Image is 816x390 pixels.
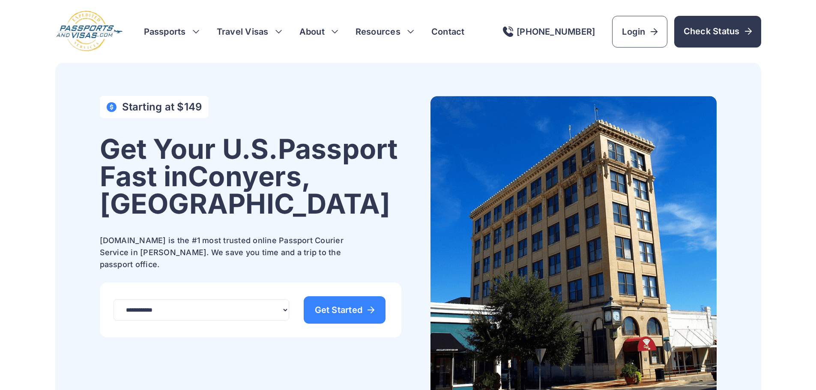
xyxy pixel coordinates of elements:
span: Login [622,26,657,38]
span: Get Started [315,306,375,314]
a: Contact [431,26,465,38]
h3: Passports [144,26,200,38]
h3: Travel Visas [217,26,282,38]
a: About [299,26,325,38]
h1: Get Your U.S. Passport Fast in Conyers, [GEOGRAPHIC_DATA] [100,135,401,217]
p: [DOMAIN_NAME] is the #1 most trusted online Passport Courier Service in [PERSON_NAME]. We save yo... [100,235,365,271]
a: [PHONE_NUMBER] [503,27,595,37]
a: Check Status [674,16,761,48]
img: Logo [55,10,123,53]
h4: Starting at $149 [122,101,202,113]
h3: Resources [356,26,414,38]
span: Check Status [684,25,752,37]
a: Login [612,16,667,48]
a: Get Started [304,296,386,324]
